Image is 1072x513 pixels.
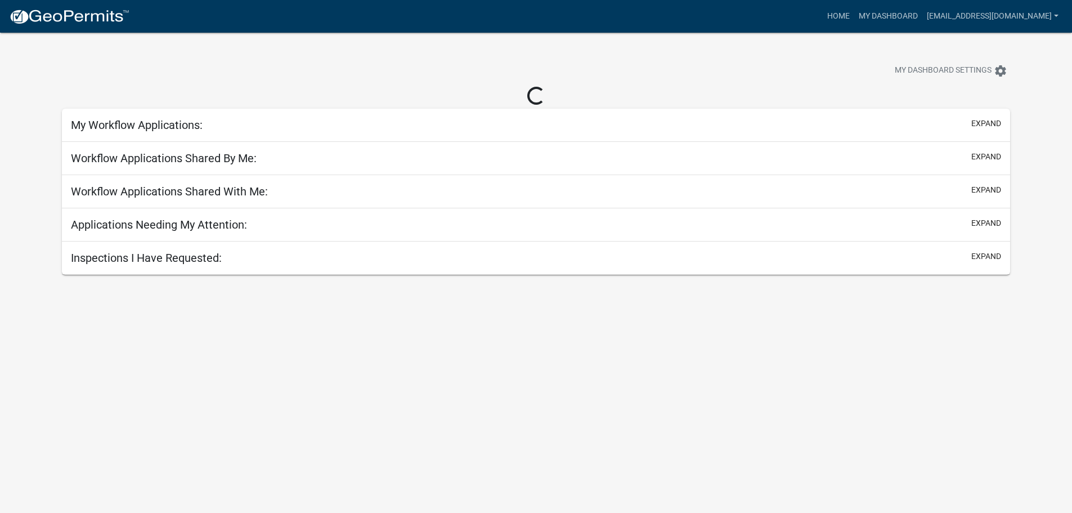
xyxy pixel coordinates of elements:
[823,6,854,27] a: Home
[971,251,1001,262] button: expand
[71,218,247,231] h5: Applications Needing My Attention:
[895,64,992,78] span: My Dashboard Settings
[886,60,1016,82] button: My Dashboard Settingssettings
[854,6,922,27] a: My Dashboard
[71,251,222,265] h5: Inspections I Have Requested:
[971,118,1001,130] button: expand
[922,6,1063,27] a: [EMAIL_ADDRESS][DOMAIN_NAME]
[971,217,1001,229] button: expand
[71,151,257,165] h5: Workflow Applications Shared By Me:
[71,185,268,198] h5: Workflow Applications Shared With Me:
[994,64,1007,78] i: settings
[971,151,1001,163] button: expand
[971,184,1001,196] button: expand
[71,118,203,132] h5: My Workflow Applications:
